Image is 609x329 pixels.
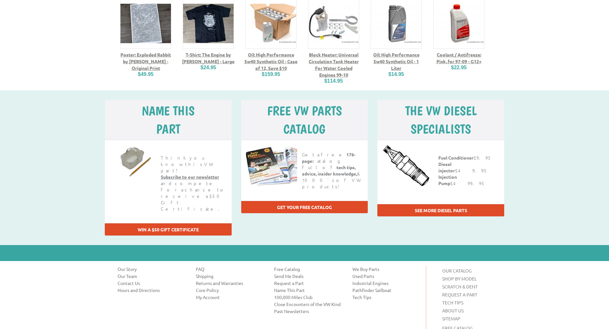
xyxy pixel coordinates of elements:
h5: free vw parts [249,103,360,118]
span: $49.95 [138,71,154,77]
a: Close Encounters of the VW Kind [274,301,343,307]
span: $24.95 [201,65,216,70]
a: Pathfinder Sailboat [352,287,421,293]
h5: The VW Diesel [385,103,497,118]
span: $14.95 [389,71,404,77]
a: Coolant / Antifreeze: Pink, for 97-09 - G12+ [436,52,482,64]
a: FAQ [196,266,265,272]
a: Industrial Engines [352,280,421,286]
a: Name This Part [274,287,343,293]
a: Hours and Directions [118,287,186,293]
span: $114.95 [324,78,343,84]
a: My Account [196,294,265,300]
a: Send Me Deals [274,273,343,279]
a: Block Heater: Universal Circulation Tank Heater For Water Cooled Engines 99-10 [309,52,359,78]
a: Subscribe to our newsletter [161,174,219,180]
a: Shipping [196,273,265,279]
a: Oil: High Performance 5w40 Synthetic Oil - Case of 12, Save $10 [244,52,297,71]
strong: Fuel Conditioner [438,155,474,161]
h5: catalog [249,121,360,137]
strong: 176-page [302,152,356,164]
a: We Buy Parts [352,266,421,272]
a: 100,000 Miles Club [274,294,343,300]
a: SITEMAP [442,316,460,321]
h6: Think you know this VW part? and compete for a chance to receive a $50 Gift Certificate. [158,151,231,215]
a: Name This Part [110,145,153,177]
a: Used Parts [352,273,421,279]
a: Tech Tips [352,294,421,300]
img: Free catalog! [246,145,297,187]
a: Past Newsletters [274,308,343,314]
a: Contact Us [118,280,186,286]
h5: Specialists [385,121,497,137]
a: See more diesel parts [415,207,467,213]
a: Oil: High Performance 5w40 Synthetic Oil - 1 Liter [373,52,420,71]
a: REQUEST A PART [442,292,477,297]
a: Core Policy [196,287,265,293]
strong: tech tips, advice, insider knowledge, [302,164,357,176]
a: TECH TIPS [442,300,463,305]
a: Returns and Warranties [196,280,265,286]
div: WIN A $50 GIFT CERTIFICATE [105,223,232,236]
a: OUR CATALOG [442,268,472,273]
h6: $9.95 $49.95 $499.95 [435,151,499,196]
a: Our Team [118,273,186,279]
a: T-Shirt: The Engine by [PERSON_NAME] - Large [182,52,235,64]
span: $22.95 [451,65,467,70]
a: Our Story [118,266,186,272]
img: VW Diesel Specialists [382,145,430,187]
strong: Diesel injector [438,161,455,173]
h5: part [112,121,224,137]
a: Free Catalog [274,266,343,272]
strong: Injection Pump [438,174,457,186]
img: Name this part [110,145,157,177]
span: $159.95 [262,71,280,77]
div: Get your free catalog [241,201,368,213]
a: SHOP BY MODEL [442,276,477,281]
a: Request a Part [274,280,343,286]
a: Poster: Exploded Rabbit by [PERSON_NAME] - Original Print [120,52,171,71]
h5: Name this [112,103,224,118]
a: SCRATCH & DENT [442,284,478,289]
a: ABOUT US [442,308,464,313]
h6: Get a free catalog full of & 1000's of VW products! [299,148,363,193]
